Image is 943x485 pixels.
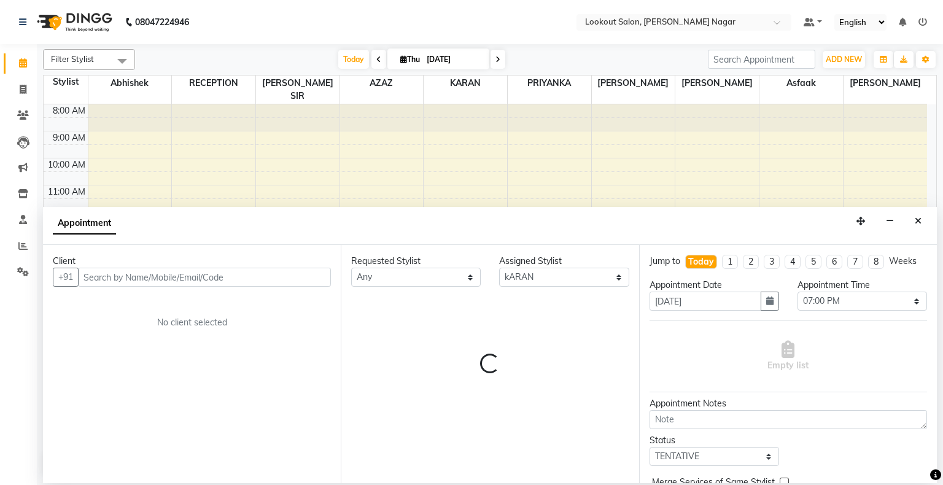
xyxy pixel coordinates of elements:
[338,50,369,69] span: Today
[172,76,255,91] span: RECEPTION
[650,255,680,268] div: Jump to
[53,268,79,287] button: +91
[50,131,88,144] div: 9:00 AM
[650,397,927,410] div: Appointment Notes
[44,76,88,88] div: Stylist
[909,212,927,231] button: Close
[508,76,591,91] span: PRIYANKA
[423,50,484,69] input: 2025-09-04
[650,292,761,311] input: yyyy-mm-dd
[844,76,927,91] span: [PERSON_NAME]
[351,255,481,268] div: Requested Stylist
[650,279,779,292] div: Appointment Date
[889,255,917,268] div: Weeks
[340,76,424,91] span: AZAZ
[88,76,172,91] span: abhishek
[826,255,842,269] li: 6
[135,5,189,39] b: 08047224946
[805,255,821,269] li: 5
[256,76,340,104] span: [PERSON_NAME] SIR
[688,255,714,268] div: Today
[868,255,884,269] li: 8
[78,268,331,287] input: Search by Name/Mobile/Email/Code
[826,55,862,64] span: ADD NEW
[45,158,88,171] div: 10:00 AM
[397,55,423,64] span: Thu
[51,54,94,64] span: Filter Stylist
[592,76,675,91] span: [PERSON_NAME]
[31,5,115,39] img: logo
[767,341,809,372] span: Empty list
[53,212,116,235] span: Appointment
[650,434,779,447] div: Status
[82,316,301,329] div: No client selected
[847,255,863,269] li: 7
[675,76,759,91] span: [PERSON_NAME]
[743,255,759,269] li: 2
[53,255,331,268] div: Client
[50,104,88,117] div: 8:00 AM
[45,185,88,198] div: 11:00 AM
[424,76,507,91] span: kARAN
[722,255,738,269] li: 1
[785,255,801,269] li: 4
[708,50,815,69] input: Search Appointment
[797,279,927,292] div: Appointment Time
[759,76,843,91] span: Asfaak
[764,255,780,269] li: 3
[823,51,865,68] button: ADD NEW
[499,255,629,268] div: Assigned Stylist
